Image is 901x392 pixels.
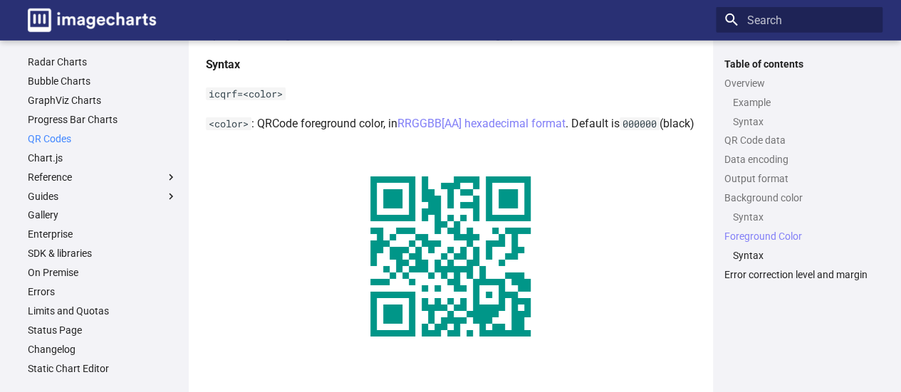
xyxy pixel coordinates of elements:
a: QR Codes [28,132,177,145]
a: Syntax [733,249,874,262]
a: Foreground Color [724,230,874,243]
label: Reference [28,171,177,184]
nav: Table of contents [716,58,882,282]
code: 000000 [620,117,660,130]
a: Limits and Quotas [28,304,177,317]
code: icqrf=<color> [206,88,286,100]
nav: Background color [724,211,874,223]
label: Guides [28,190,177,203]
a: SDK & libraries [28,247,177,260]
a: Status Page [28,324,177,337]
a: Output format [724,172,874,185]
a: Data encoding [724,153,874,166]
input: Search [716,7,882,33]
a: Overview [724,77,874,90]
a: Enterprise [28,228,177,240]
a: Gallery [28,208,177,221]
a: Bubble Charts [28,75,177,88]
a: Example [733,96,874,109]
a: Static Chart Editor [28,362,177,375]
p: : QRCode foreground color, in . Default is (black) [206,115,696,133]
a: On Premise [28,266,177,279]
code: <color> [206,117,251,130]
nav: Overview [724,96,874,128]
label: Table of contents [716,58,882,70]
a: Errors [28,285,177,298]
a: QR Code data [724,134,874,147]
a: GraphViz Charts [28,94,177,107]
a: Changelog [28,343,177,356]
a: Syntax [733,211,874,223]
a: Progress Bar Charts [28,113,177,126]
a: RRGGBB[AA] hexadecimal format [397,117,566,130]
a: Error correction level and margin [724,268,874,281]
a: Chart.js [28,152,177,164]
nav: Foreground Color [724,249,874,262]
a: Background color [724,191,874,204]
img: chart [338,144,563,369]
a: Image-Charts documentation [22,3,162,38]
h4: Syntax [206,55,696,74]
img: logo [28,9,156,32]
a: Syntax [733,115,874,128]
a: Radar Charts [28,55,177,68]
